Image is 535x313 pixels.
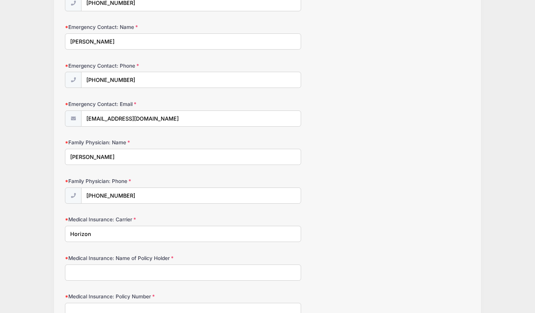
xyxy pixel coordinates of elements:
[65,216,200,223] label: Medical Insurance: Carrier
[81,110,301,127] input: email@email.com
[65,139,200,146] label: Family Physician: Name
[81,187,301,204] input: (xxx) xxx-xxxx
[65,254,200,262] label: Medical Insurance: Name of Policy Holder
[65,100,200,108] label: Emergency Contact: Email
[65,62,200,70] label: Emergency Contact: Phone
[65,23,200,31] label: Emergency Contact: Name
[65,177,200,185] label: Family Physician: Phone
[65,293,200,300] label: Medical Insurance: Policy Number
[81,72,301,88] input: (xxx) xxx-xxxx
